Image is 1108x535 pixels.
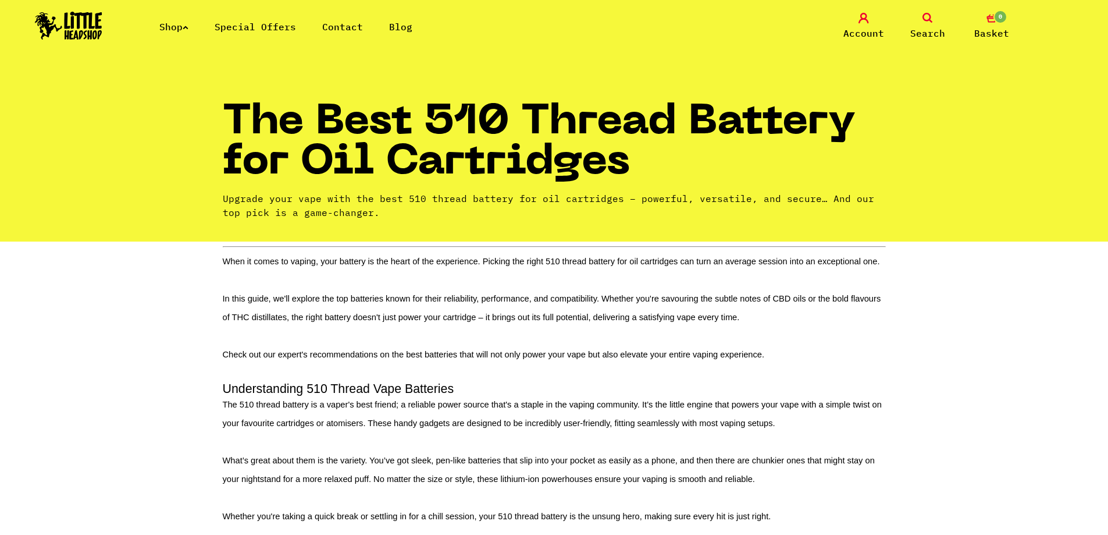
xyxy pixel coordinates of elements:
[993,10,1007,24] span: 0
[35,12,102,40] img: Little Head Shop Logo
[215,21,296,33] a: Special Offers
[974,26,1009,40] span: Basket
[899,13,957,40] a: Search
[843,26,884,40] span: Account
[223,294,881,322] span: In this guide, we'll explore the top batteries known for their reliability, performance, and comp...
[223,382,454,396] span: Understanding 510 Thread Vape Batteries
[223,257,880,266] span: When it comes to vaping, your battery is the heart of the experience. Picking the right 510 threa...
[159,21,188,33] a: Shop
[963,13,1021,40] a: 0 Basket
[223,400,882,428] span: The 510 thread battery is a vaper's best friend; a reliable power source that's a staple in the v...
[389,21,412,33] a: Blog
[322,21,363,33] a: Contact
[223,192,886,219] p: Upgrade your vape with the best 510 thread battery for oil cartridges – powerful, versatile, and ...
[223,103,886,192] h1: The Best 510 Thread Battery for Oil Cartridges
[223,456,875,484] span: What’s great about them is the variety. You’ve got sleek, pen-like batteries that slip into your ...
[223,350,765,359] span: Check out our expert's recommendations on the best batteries that will not only power your vape b...
[910,26,945,40] span: Search
[223,512,771,521] span: Whether you're taking a quick break or settling in for a chill session, your 510 thread battery i...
